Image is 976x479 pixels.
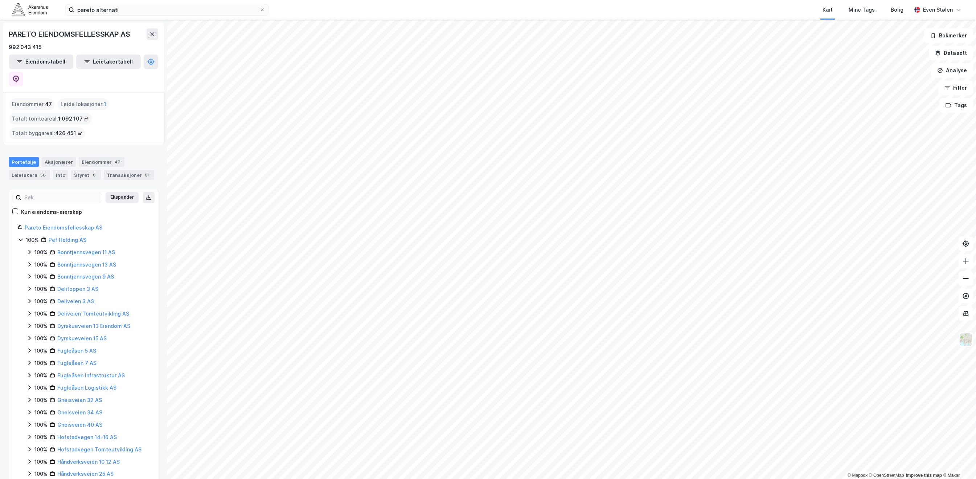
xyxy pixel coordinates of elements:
[34,248,48,257] div: 100%
[34,371,48,380] div: 100%
[55,129,82,138] span: 426 451 ㎡
[45,100,52,109] span: 47
[104,100,106,109] span: 1
[34,433,48,442] div: 100%
[42,157,76,167] div: Aksjonærer
[58,114,89,123] span: 1 092 107 ㎡
[57,446,142,452] a: Hofstadvegen Tomteutvikling AS
[58,98,109,110] div: Leide lokasjoner :
[34,445,48,454] div: 100%
[9,28,131,40] div: PARETO EIENDOMSFELLESSKAP AS
[106,192,139,203] button: Ekspander
[76,54,141,69] button: Leietakertabell
[938,81,973,95] button: Filter
[34,408,48,417] div: 100%
[57,273,114,280] a: Bonntjennsvegen 9 AS
[57,323,130,329] a: Dyrskueveien 13 Eiendom AS
[57,459,120,465] a: Håndverksveien 10 12 AS
[57,298,94,304] a: Deliveien 3 AS
[57,348,96,354] a: Fugleåsen 5 AS
[823,5,833,14] div: Kart
[940,444,976,479] div: Kontrollprogram for chat
[57,434,117,440] a: Hofstadvegen 14-16 AS
[57,360,97,366] a: Fugleåsen 7 AS
[34,470,48,478] div: 100%
[34,421,48,429] div: 100%
[849,5,875,14] div: Mine Tags
[9,98,55,110] div: Eiendommer :
[25,224,102,231] a: Pareto Eiendomsfellesskap AS
[34,383,48,392] div: 100%
[34,285,48,293] div: 100%
[34,309,48,318] div: 100%
[9,157,39,167] div: Portefølje
[21,192,101,203] input: Søk
[39,171,47,179] div: 56
[34,458,48,466] div: 100%
[79,157,124,167] div: Eiendommer
[71,170,101,180] div: Styret
[49,237,86,243] a: Pef Holding AS
[9,113,92,125] div: Totalt tomteareal :
[57,385,116,391] a: Fugleåsen Logistikk AS
[113,158,122,166] div: 47
[57,335,107,341] a: Dyrskueveien 15 AS
[57,471,114,477] a: Håndverksveien 25 AS
[923,5,953,14] div: Even Stølen
[104,170,154,180] div: Transaksjoner
[74,4,259,15] input: Søk på adresse, matrikkel, gårdeiere, leietakere eller personer
[939,98,973,113] button: Tags
[34,272,48,281] div: 100%
[34,396,48,405] div: 100%
[931,63,973,78] button: Analyse
[57,422,102,428] a: Gneisveien 40 AS
[906,473,942,478] a: Improve this map
[959,333,973,346] img: Z
[34,359,48,368] div: 100%
[57,397,102,403] a: Gneisveien 32 AS
[891,5,903,14] div: Bolig
[9,170,50,180] div: Leietakere
[57,286,98,292] a: Delitoppen 3 AS
[34,346,48,355] div: 100%
[940,444,976,479] iframe: Chat Widget
[929,46,973,60] button: Datasett
[848,473,868,478] a: Mapbox
[9,43,42,52] div: 992 043 415
[924,28,973,43] button: Bokmerker
[53,170,68,180] div: Info
[91,171,98,179] div: 6
[9,54,73,69] button: Eiendomstabell
[57,310,129,317] a: Deliveien Tomteutvikling AS
[57,372,125,378] a: Fugleåsen Infrastruktur AS
[21,208,82,216] div: Kun eiendoms-eierskap
[12,3,48,16] img: akershus-eiendom-logo.9091f326c980b4bce74ccdd9f866810c.svg
[57,409,102,415] a: Gneisveien 34 AS
[34,322,48,330] div: 100%
[57,249,115,255] a: Bonntjennsvegen 11 AS
[34,334,48,343] div: 100%
[143,171,151,179] div: 61
[26,236,39,244] div: 100%
[34,297,48,306] div: 100%
[57,261,116,268] a: Bonntjennsvegen 13 AS
[34,260,48,269] div: 100%
[9,127,85,139] div: Totalt byggareal :
[869,473,904,478] a: OpenStreetMap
